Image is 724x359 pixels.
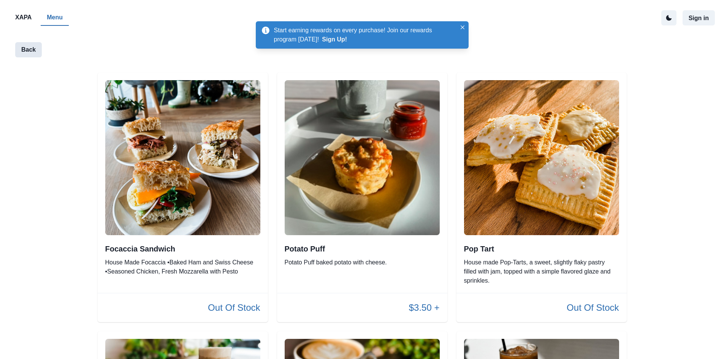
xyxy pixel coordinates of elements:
p: Out Of Stock [208,301,260,315]
h2: Pop Tart [464,244,619,253]
p: Out Of Stock [567,301,619,315]
h2: Potato Puff [285,244,440,253]
div: Focaccia SandwichHouse Made Focaccia •Baked Ham and Swiss Cheese •Seasoned Chicken, Fresh Mozzare... [98,73,268,322]
button: Back [15,42,42,57]
button: Sign Up! [322,36,347,43]
p: Potato Puff baked potato with cheese. [285,258,440,267]
div: Pop TartHouse made Pop-Tarts, a sweet, slightly flaky pastry filled with jam, topped with a simpl... [456,73,627,322]
p: House Made Focaccia •Baked Ham and Swiss Cheese •Seasoned Chicken, Fresh Mozzarella with Pesto [105,258,260,276]
button: Sign in [683,10,715,25]
img: original.jpeg [464,80,619,235]
button: active dark theme mode [661,10,676,25]
img: original.jpeg [285,80,440,235]
p: Start earning rewards on every purchase! Join our rewards program [DATE]! [274,26,456,44]
p: XAPA [15,13,32,22]
div: Potato PuffPotato Puff baked potato with cheese.$3.50 + [277,73,447,322]
p: $3.50 + [409,301,440,315]
p: Menu [47,13,63,22]
button: Close [458,23,467,32]
img: original.jpeg [105,80,260,235]
p: House made Pop-Tarts, a sweet, slightly flaky pastry filled with jam, topped with a simple flavor... [464,258,619,285]
h2: Focaccia Sandwich [105,244,260,253]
